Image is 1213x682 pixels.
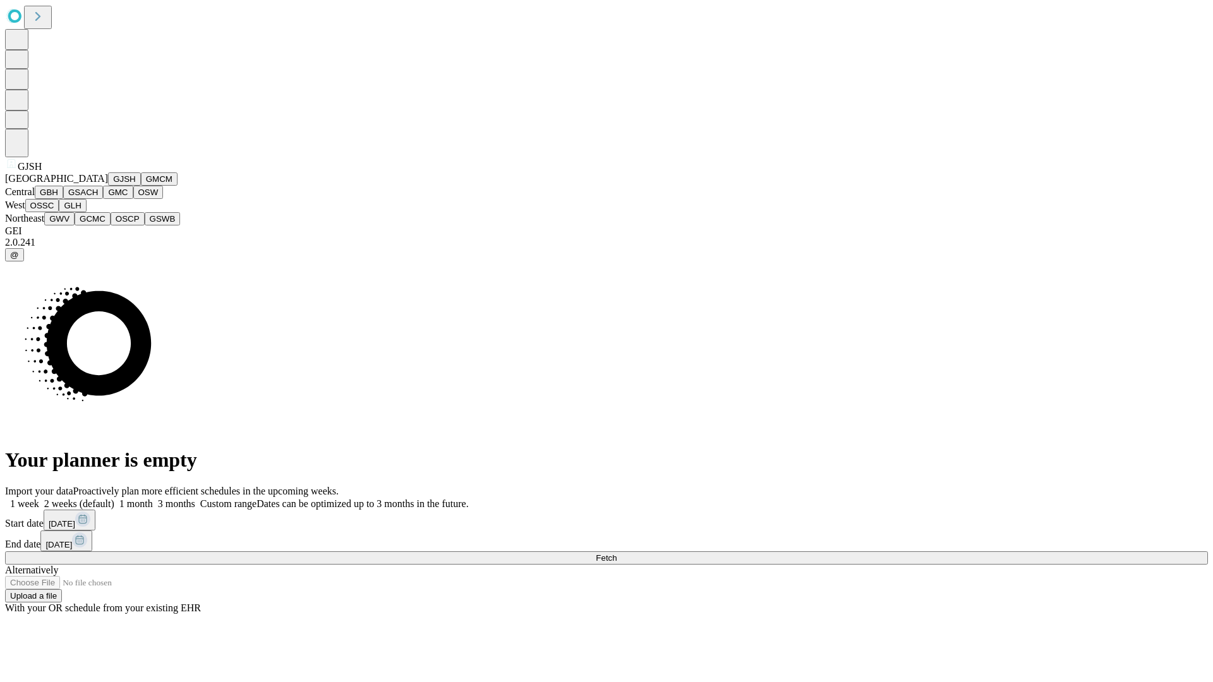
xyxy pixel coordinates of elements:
[133,186,164,199] button: OSW
[141,172,178,186] button: GMCM
[44,212,75,225] button: GWV
[10,498,39,509] span: 1 week
[44,498,114,509] span: 2 weeks (default)
[25,199,59,212] button: OSSC
[5,213,44,224] span: Northeast
[5,602,201,613] span: With your OR schedule from your existing EHR
[5,589,62,602] button: Upload a file
[73,486,339,496] span: Proactively plan more efficient schedules in the upcoming weeks.
[111,212,145,225] button: OSCP
[18,161,42,172] span: GJSH
[5,200,25,210] span: West
[596,553,617,563] span: Fetch
[44,510,95,530] button: [DATE]
[5,237,1208,248] div: 2.0.241
[5,248,24,261] button: @
[5,173,108,184] span: [GEOGRAPHIC_DATA]
[5,186,35,197] span: Central
[145,212,181,225] button: GSWB
[45,540,72,549] span: [DATE]
[158,498,195,509] span: 3 months
[5,510,1208,530] div: Start date
[119,498,153,509] span: 1 month
[5,448,1208,472] h1: Your planner is empty
[5,551,1208,565] button: Fetch
[49,519,75,529] span: [DATE]
[5,530,1208,551] div: End date
[10,250,19,260] span: @
[200,498,256,509] span: Custom range
[5,486,73,496] span: Import your data
[103,186,133,199] button: GMC
[40,530,92,551] button: [DATE]
[108,172,141,186] button: GJSH
[63,186,103,199] button: GSACH
[35,186,63,199] button: GBH
[75,212,111,225] button: GCMC
[256,498,468,509] span: Dates can be optimized up to 3 months in the future.
[5,225,1208,237] div: GEI
[59,199,86,212] button: GLH
[5,565,58,575] span: Alternatively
